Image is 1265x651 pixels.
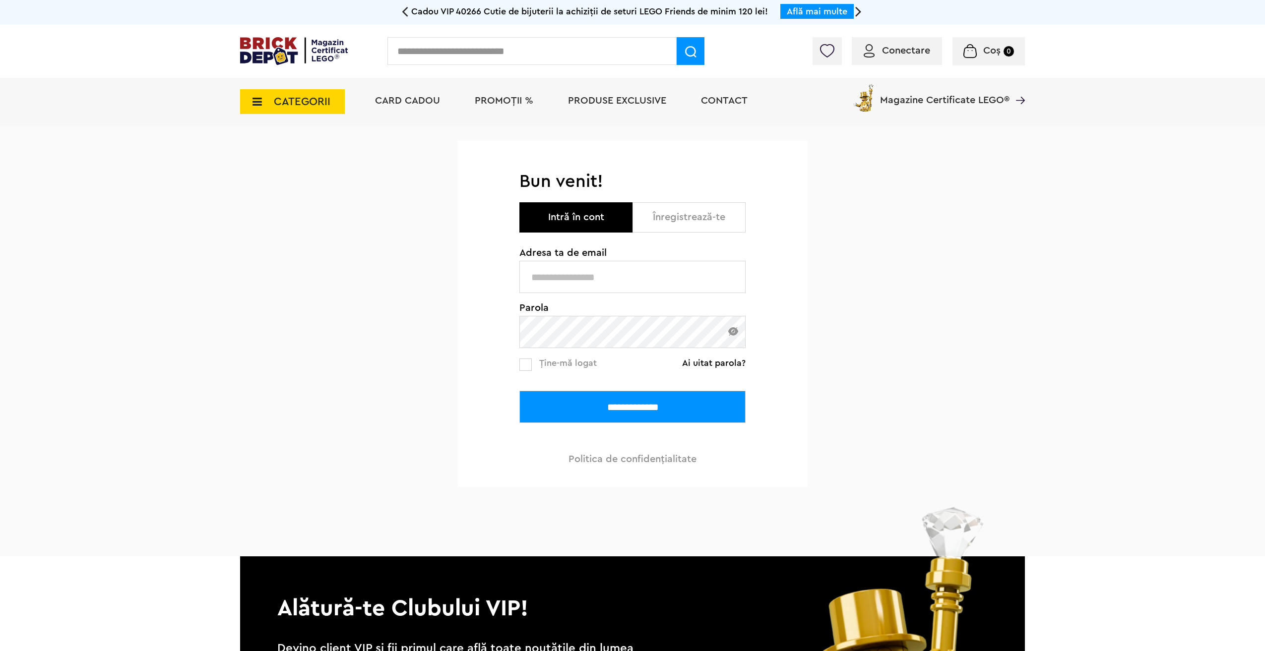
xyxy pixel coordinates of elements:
[519,171,746,192] h1: Bun venit!
[240,556,1025,624] p: Alătură-te Clubului VIP!
[411,7,768,16] span: Cadou VIP 40266 Cutie de bijuterii la achiziții de seturi LEGO Friends de minim 120 lei!
[475,96,533,106] a: PROMOȚII %
[864,46,930,56] a: Conectare
[568,96,666,106] a: Produse exclusive
[274,96,330,107] span: CATEGORII
[569,454,696,464] a: Politica de confidenţialitate
[787,7,847,16] a: Află mai multe
[701,96,748,106] a: Contact
[632,202,746,233] button: Înregistrează-te
[682,358,746,368] a: Ai uitat parola?
[519,303,746,313] span: Parola
[983,46,1001,56] span: Coș
[375,96,440,106] a: Card Cadou
[882,46,930,56] span: Conectare
[880,82,1010,105] span: Magazine Certificate LEGO®
[1004,46,1014,57] small: 0
[519,248,746,258] span: Adresa ta de email
[539,358,597,367] span: Ține-mă logat
[519,202,632,233] button: Intră în cont
[1010,82,1025,92] a: Magazine Certificate LEGO®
